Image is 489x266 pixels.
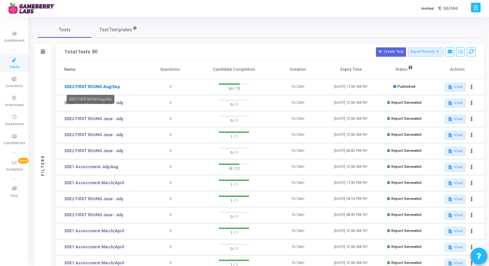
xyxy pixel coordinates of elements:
td: 1h 20m [271,207,324,223]
a: SDE2 FIRST ROUND Aug/Sep [64,84,120,90]
span: Test Templates [99,26,132,33]
mat-icon: description [448,213,453,218]
mat-icon: description [448,117,453,121]
td: 3 [143,111,197,127]
td: 1h 20m [271,159,324,175]
mat-icon: description [448,133,453,138]
button: View [445,147,465,156]
a: SDE2 FIRST ROUND June- July [64,196,123,202]
button: View [445,195,465,204]
span: 0 / 1 [219,101,249,107]
td: 3 [143,207,197,223]
td: 3 [143,159,197,175]
span: 0 / 1 [219,117,249,123]
span: Interviews [5,102,24,108]
span: Report Generated [391,261,421,265]
div: SDE2 FIRST ROUND Aug/Sep [67,95,114,104]
th: Duration [271,60,324,79]
span: Published [397,84,415,89]
th: Status [378,60,431,79]
a: SDE1 Assessment March/April [64,260,124,266]
td: [DATE] 12:06 AM IST [324,239,378,255]
span: 0 / 1 [219,213,249,220]
span: Contests [6,83,23,89]
td: [DATE] 12:00 AM IST [324,111,378,127]
span: Report Generated [391,149,421,153]
span: 1 / 1 [219,181,249,188]
td: [DATE] 12:00 AM IST [324,95,378,111]
span: Report Generated [391,165,421,169]
button: View [445,163,465,172]
span: 18 / 27 [219,165,249,172]
mat-icon: description [448,181,453,186]
td: [DATE] 12:00 AM IST [324,159,378,175]
span: Tests [9,64,19,70]
span: Questions [5,121,24,127]
td: 1h 20m [271,239,324,255]
div: Filters [40,128,46,202]
td: 3 [143,127,197,143]
span: New [18,158,28,164]
td: 1h 20m [271,79,324,95]
span: Report Generated [391,213,421,217]
mat-icon: description [448,149,453,154]
span: FAQ [11,193,18,199]
td: [DATE] 12:00 AM IST [324,223,378,239]
a: SDE1 Assessment March/April [64,180,124,186]
span: Candidates [4,141,25,146]
td: 1h 20m [271,143,324,159]
span: Analytics [6,167,23,173]
mat-icon: description [448,197,453,202]
td: 3 [143,175,197,191]
a: SDE2 FIRST ROUND June- July [64,116,123,122]
td: [DATE] 11:59 AM IST [324,79,378,95]
span: Dashboard [4,38,24,44]
button: View [445,83,465,91]
a: SDE1 Assessment March/April [64,228,124,234]
button: View [445,99,465,107]
span: Report Generated [391,245,421,249]
mat-icon: description [448,85,453,89]
button: View [445,243,465,252]
td: [DATE] 11:59 PM IST [324,175,378,191]
span: Report Generated [391,229,421,233]
span: Report Generated [391,100,421,105]
a: SDE2 FIRST ROUND June- July [64,148,123,154]
button: View [445,211,465,220]
mat-icon: description [448,245,453,250]
span: Tests [59,26,71,33]
button: View [445,115,465,123]
td: [DATE] 08:09 PM IST [324,207,378,223]
button: View [445,179,465,188]
mat-icon: description [448,165,453,170]
td: 3 [143,223,197,239]
a: SDE1 Assessment March/April [64,244,124,250]
button: Export Report [408,47,444,57]
th: Questions [143,60,197,79]
span: 1 / 1 [219,197,249,204]
td: 1h 20m [271,191,324,207]
td: 1h 20m [271,95,324,111]
span: Report Generated [391,116,421,121]
mat-icon: description [448,229,453,234]
span: 1 / 1 [219,133,249,140]
button: View [445,131,465,140]
span: Report Generated [391,197,421,201]
span: Report Generated [391,132,421,137]
span: 0 / 1 [219,149,249,156]
button: View [445,227,465,236]
th: Expiry Time [324,60,378,79]
span: 56/366 [444,6,458,11]
mat-icon: description [448,261,453,266]
img: logo [8,2,59,15]
mat-icon: description [448,101,453,105]
div: Total Tests: 90 [65,49,98,55]
th: Actions [431,60,484,79]
th: Name [56,60,143,79]
span: Report Generated [391,181,421,185]
th: Candidate Completion [197,60,271,79]
td: [DATE] 12:00 AM IST [324,127,378,143]
span: 1 / 1 [219,229,249,236]
td: 3 [143,95,197,111]
td: 1h 20m [271,111,324,127]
